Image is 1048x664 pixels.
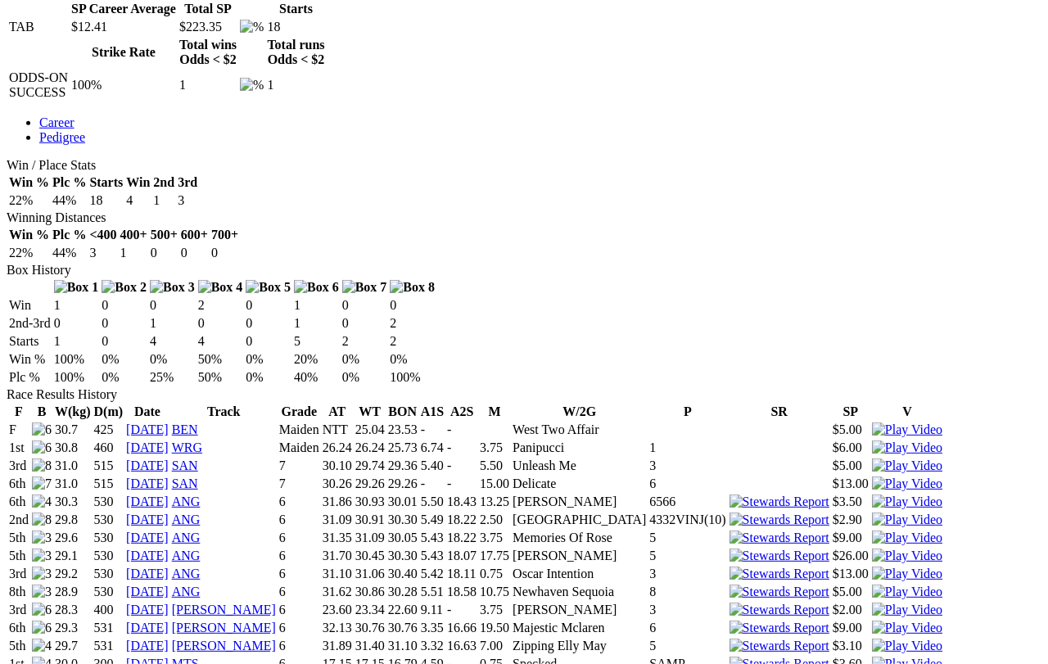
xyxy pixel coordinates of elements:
td: 18 [266,19,325,35]
a: [DATE] [126,440,169,454]
img: Box 5 [246,280,291,295]
a: [DATE] [126,585,169,599]
th: SR [729,404,830,420]
td: 5.50 [479,458,510,474]
div: Win / Place Stats [7,158,1041,173]
td: 1 [648,440,726,456]
td: 31.0 [54,476,92,492]
img: Play Video [872,603,942,617]
a: View replay [872,531,942,544]
th: Total runs Odds < $2 [266,37,325,68]
td: 2.50 [479,512,510,528]
a: [DATE] [126,477,169,490]
a: [DATE] [126,603,169,617]
div: Race Results History [7,387,1041,402]
img: 4 [32,495,52,509]
img: Play Video [872,549,942,563]
td: Starts [8,333,52,350]
img: 6 [32,422,52,437]
a: ANG [172,585,201,599]
td: 0 [101,297,147,314]
td: 0% [341,369,388,386]
a: [DATE] [126,531,169,544]
td: 25% [149,369,196,386]
th: Track [171,404,277,420]
td: 44% [52,245,87,261]
td: 29.1 [54,548,92,564]
td: 530 [93,512,124,528]
td: 30.8 [54,440,92,456]
td: $9.00 [832,530,870,546]
td: $13.00 [832,476,870,492]
td: 0% [245,351,291,368]
img: Play Video [872,477,942,491]
td: 5th [8,530,29,546]
img: Stewards Report [730,513,829,527]
img: Box 7 [342,280,387,295]
td: 13.25 [479,494,510,510]
td: 18.22 [446,530,477,546]
img: Stewards Report [730,639,829,653]
th: W(kg) [54,404,92,420]
td: 1 [178,70,237,101]
td: $12.41 [70,19,177,35]
td: 30.05 [387,530,418,546]
td: 30.01 [387,494,418,510]
td: 515 [93,458,124,474]
img: Box 4 [198,280,243,295]
img: Stewards Report [730,585,829,599]
td: TAB [8,19,69,35]
td: - [420,422,445,438]
img: Play Video [872,621,942,635]
td: 30.26 [322,476,353,492]
th: A1S [420,404,445,420]
td: 1 [149,315,196,332]
a: [DATE] [126,639,169,653]
td: 0 [101,315,147,332]
td: 0 [149,297,196,314]
td: 6 [278,494,320,510]
td: 515 [93,476,124,492]
td: 5 [648,530,726,546]
td: 7 [278,458,320,474]
a: WRG [172,440,202,454]
td: 29.2 [54,566,92,582]
td: 0% [101,369,147,386]
img: 3 [32,585,52,599]
td: 1 [120,245,148,261]
th: 600+ [180,227,209,243]
td: 26.24 [322,440,353,456]
td: 3 [648,458,726,474]
th: Total SP [178,1,237,17]
img: 4 [32,639,52,653]
td: ODDS-ON SUCCESS [8,70,69,101]
img: Play Video [872,531,942,545]
th: Plc % [52,227,87,243]
td: 5.49 [420,512,445,528]
img: Play Video [872,495,942,509]
td: Plc % [8,369,52,386]
td: 31.86 [322,494,353,510]
a: ANG [172,567,201,580]
td: 0 [245,315,291,332]
td: 29.26 [355,476,386,492]
td: 0 [197,315,244,332]
td: 18.22 [446,512,477,528]
td: Unleash Me [512,458,647,474]
a: Watch Replay on Watchdog [872,477,942,490]
img: 8 [32,458,52,473]
td: $2.90 [832,512,870,528]
td: 6.74 [420,440,445,456]
img: % [240,20,264,34]
td: 6 [278,512,320,528]
td: $26.00 [832,548,870,564]
td: Delicate [512,476,647,492]
img: 3 [32,567,52,581]
th: 3rd [177,174,198,191]
td: 1 [293,297,340,314]
th: D(m) [93,404,124,420]
a: View replay [872,549,942,562]
a: [DATE] [126,567,169,580]
a: View replay [872,621,942,635]
a: [DATE] [126,513,169,526]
